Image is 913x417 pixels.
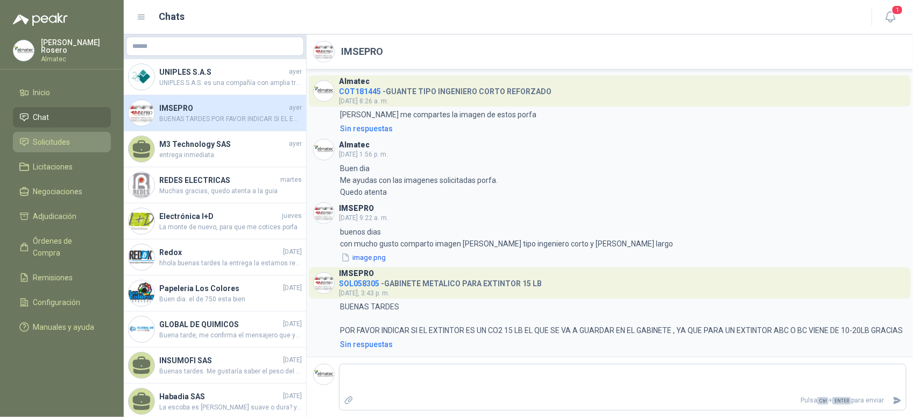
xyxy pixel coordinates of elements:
span: Configuración [33,296,81,308]
img: Company Logo [129,280,154,306]
span: Remisiones [33,272,73,284]
h4: IMSEPRO [159,102,287,114]
a: Company LogoPapeleria Los Colores[DATE]Buen dia. el de 750 esta bien [124,275,306,312]
span: ayer [289,67,302,77]
a: Manuales y ayuda [13,317,111,337]
span: [DATE] [283,319,302,329]
h4: Redox [159,246,281,258]
div: Sin respuestas [340,123,393,135]
span: UNIPLES S.A.S. es una compañía con amplia trayectoria en el mercado colombiano, ofrecemos solucio... [159,78,302,88]
img: Company Logo [314,139,334,160]
span: Órdenes de Compra [33,235,101,259]
a: Configuración [13,292,111,313]
span: Buenas tardes. Me gustaría saber el peso del rollo para poderles enviar una cotizacion acertada. ... [159,366,302,377]
span: [DATE] [283,391,302,401]
span: Licitaciones [33,161,73,173]
img: Company Logo [129,100,154,126]
h3: IMSEPRO [339,206,374,211]
span: martes [280,175,302,185]
span: Ctrl [817,397,829,405]
p: Almatec [41,56,111,62]
span: Inicio [33,87,51,98]
h4: Papeleria Los Colores [159,282,281,294]
p: [PERSON_NAME] Rosero [41,39,111,54]
img: Company Logo [314,364,334,385]
span: ayer [289,139,302,149]
span: [DATE] [283,283,302,293]
span: Manuales y ayuda [33,321,95,333]
h4: Habadia SAS [159,391,281,402]
span: Muchas gracias, quedo atenta a la guia [159,186,302,196]
span: Solicitudes [33,136,70,148]
img: Company Logo [129,172,154,198]
h4: - GABINETE METALICO PARA EXTINTOR 15 LB [339,277,542,287]
span: Chat [33,111,49,123]
a: Adjudicación [13,206,111,227]
img: Company Logo [129,316,154,342]
a: INSUMOFI SAS[DATE]Buenas tardes. Me gustaría saber el peso del rollo para poderles enviar una cot... [124,348,306,384]
img: Company Logo [314,81,334,101]
img: Company Logo [129,208,154,234]
a: Solicitudes [13,132,111,152]
span: Buena tarde, me confirma el mensajero que ya se entregó [159,330,302,341]
p: Pulsa + para enviar [358,391,889,410]
p: buenos dias con mucho gusto comparto imagen [PERSON_NAME] tipo ingeniero corto y [PERSON_NAME] largo [340,226,673,250]
a: Sin respuestas [338,123,907,135]
a: Company LogoIMSEPROayerBUENAS TARDES POR FAVOR INDICAR SI EL EXTINTOR ES UN CO2 15 LB EL QUE SE V... [124,95,306,131]
span: Negociaciones [33,186,83,197]
a: Negociaciones [13,181,111,202]
a: Sin respuestas [338,338,907,350]
span: COT181445 [339,87,381,96]
a: Chat [13,107,111,128]
h4: GLOBAL DE QUIMICOS [159,319,281,330]
a: Inicio [13,82,111,103]
h1: Chats [159,9,185,24]
h2: IMSEPRO [341,44,383,59]
span: Buen dia. el de 750 esta bien [159,294,302,305]
img: Company Logo [129,244,154,270]
a: Órdenes de Compra [13,231,111,263]
label: Adjuntar archivos [339,391,358,410]
h4: REDES ELECTRICAS [159,174,278,186]
a: Remisiones [13,267,111,288]
h4: - GUANTE TIPO INGENIERO CORTO REFORZADO [339,84,551,95]
h3: IMSEPRO [339,271,374,277]
span: ayer [289,103,302,113]
span: La escoba es [PERSON_NAME] suave o dura? y completa o solo el repuesto? [159,402,302,413]
a: Company LogoUNIPLES S.A.SayerUNIPLES S.A.S. es una compañía con amplia trayectoria en el mercado ... [124,59,306,95]
span: 1 [891,5,903,15]
a: Company LogoGLOBAL DE QUIMICOS[DATE]Buena tarde, me confirma el mensajero que ya se entregó [124,312,306,348]
span: hhola buenas tardes la entrega la estamos realizando el dia viernes 26 de septiembre [159,258,302,268]
span: Adjudicación [33,210,77,222]
img: Company Logo [314,273,334,293]
span: BUENAS TARDES POR FAVOR INDICAR SI EL EXTINTOR ES UN CO2 15 LB EL QUE SE VA A GUARDAR EN EL GABIN... [159,114,302,124]
span: [DATE] [283,355,302,365]
a: M3 Technology SASayerentrega inmediata [124,131,306,167]
span: entrega inmediata [159,150,302,160]
img: Company Logo [129,64,154,90]
span: jueves [282,211,302,221]
img: Logo peakr [13,13,68,26]
p: Buen dia Me ayudas con las imagenes solicitadas porfa. Quedo atenta [340,162,498,198]
img: Company Logo [314,41,334,62]
span: SOL058305 [339,279,379,288]
img: Company Logo [13,40,34,61]
button: Enviar [888,391,906,410]
p: [PERSON_NAME] me compartes la imagen de estos porfa [340,109,536,121]
h3: Almatec [339,142,370,148]
span: ENTER [832,397,851,405]
a: Licitaciones [13,157,111,177]
span: [DATE] 9:22 a. m. [339,214,388,222]
h4: UNIPLES S.A.S [159,66,287,78]
a: Company LogoElectrónica I+DjuevesLa monte de nuevo, para que me cotices porfa [124,203,306,239]
span: [DATE], 3:43 p. m. [339,289,390,297]
h4: Electrónica I+D [159,210,280,222]
h3: Almatec [339,79,370,84]
button: image.png [340,252,387,263]
button: 1 [881,8,900,27]
span: [DATE] 8:26 a. m. [339,97,388,105]
span: [DATE] [283,247,302,257]
h4: INSUMOFI SAS [159,355,281,366]
div: Sin respuestas [340,338,393,350]
h4: M3 Technology SAS [159,138,287,150]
